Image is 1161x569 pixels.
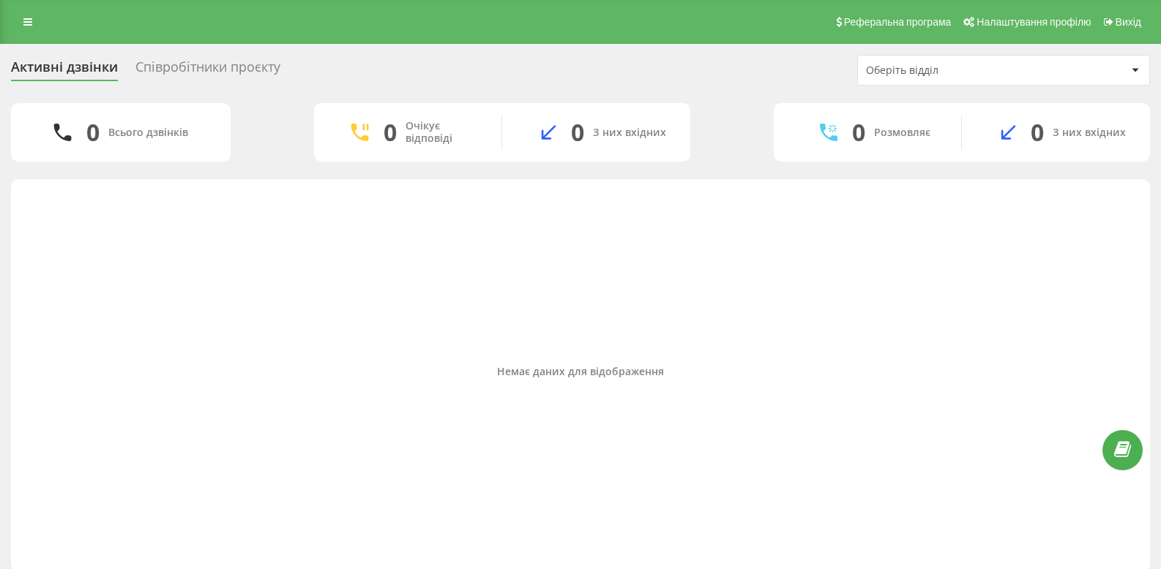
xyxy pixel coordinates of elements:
span: Вихід [1116,16,1141,28]
div: Активні дзвінки [11,59,118,82]
div: Розмовляє [874,127,930,139]
div: 0 [571,118,584,146]
div: Немає даних для відображення [23,365,1138,377]
div: 0 [384,118,397,146]
div: 0 [86,118,100,146]
div: 0 [1031,118,1044,146]
span: Налаштування профілю [977,16,1091,28]
span: Реферальна програма [844,16,952,28]
div: З них вхідних [593,127,666,139]
div: 0 [852,118,865,146]
div: З них вхідних [1053,127,1126,139]
div: Всього дзвінків [108,127,188,139]
div: Оберіть відділ [866,64,1041,77]
div: Співробітники проєкту [135,59,280,82]
div: Очікує відповіді [406,120,479,145]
